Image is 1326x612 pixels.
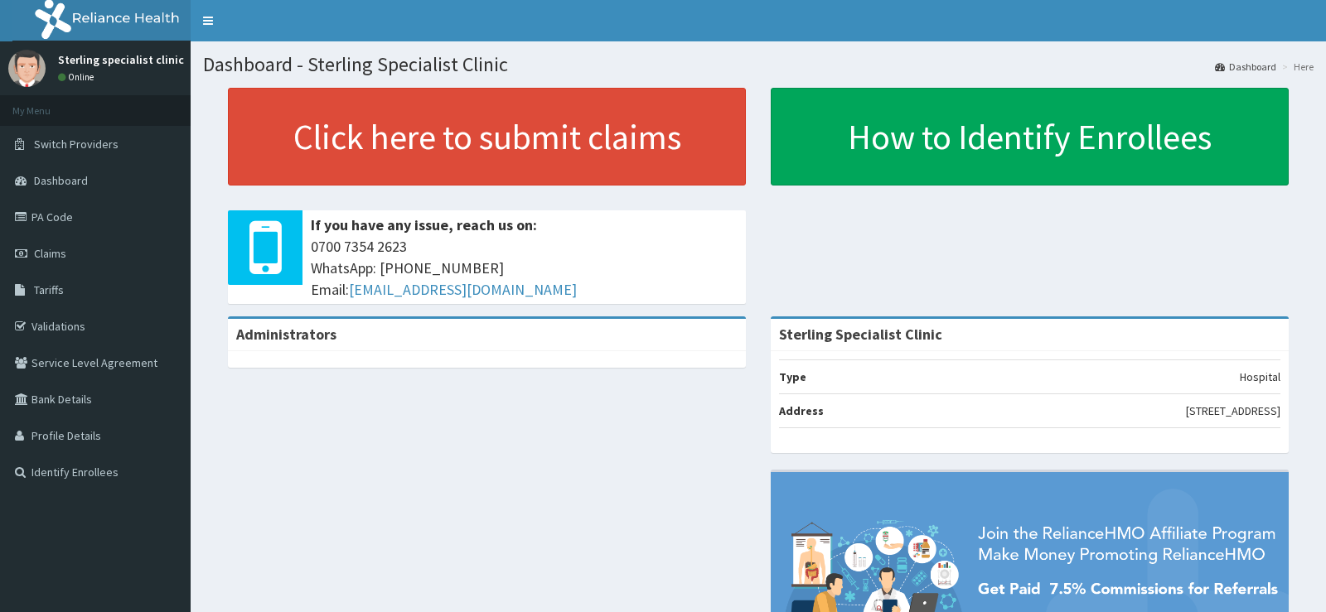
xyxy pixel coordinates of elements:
a: Online [58,71,98,83]
b: Administrators [236,325,336,344]
p: [STREET_ADDRESS] [1186,402,1280,419]
h1: Dashboard - Sterling Specialist Clinic [203,54,1314,75]
a: How to Identify Enrollees [771,88,1289,186]
a: Dashboard [1215,60,1276,74]
span: Switch Providers [34,137,119,152]
span: Tariffs [34,282,64,297]
b: Type [779,369,806,384]
a: [EMAIL_ADDRESS][DOMAIN_NAME] [349,280,577,299]
img: User Image [8,50,46,87]
p: Sterling specialist clinic [58,54,184,65]
a: Click here to submit claims [228,88,746,186]
strong: Sterling Specialist Clinic [779,325,942,344]
span: Claims [34,246,66,261]
p: Hospital [1240,369,1280,385]
b: Address [779,403,824,418]
span: Dashboard [34,173,88,188]
li: Here [1278,60,1314,74]
b: If you have any issue, reach us on: [311,215,537,234]
span: 0700 7354 2623 WhatsApp: [PHONE_NUMBER] Email: [311,236,738,300]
